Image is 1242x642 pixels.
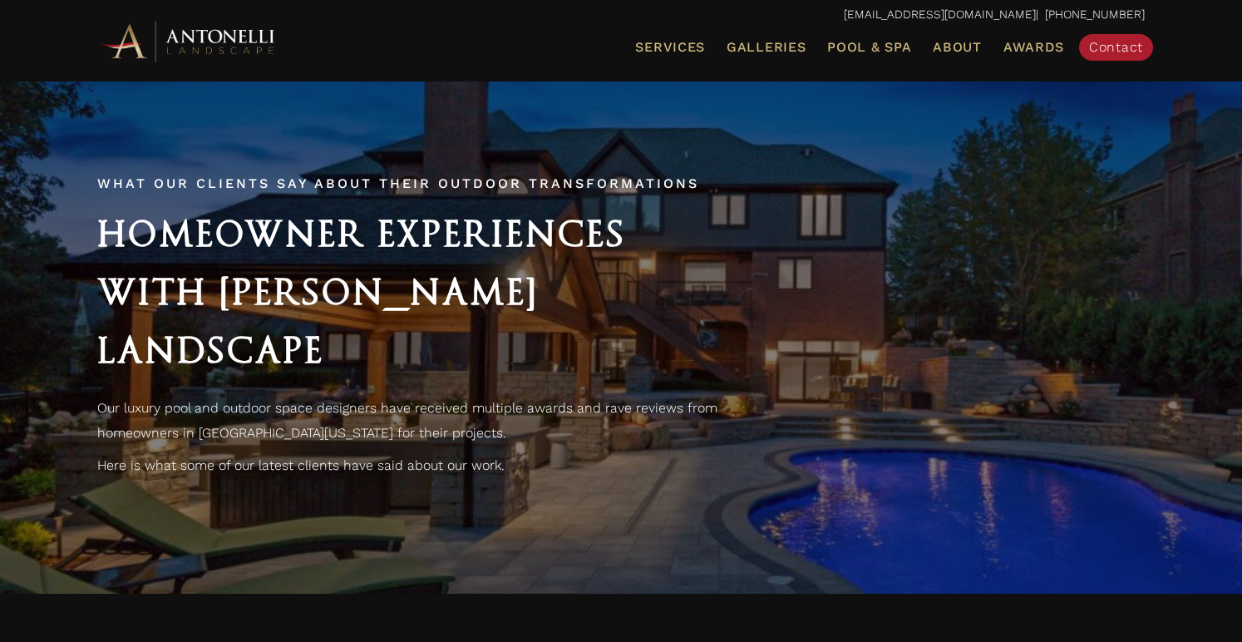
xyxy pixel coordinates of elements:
[727,39,806,55] span: Galleries
[1003,39,1064,55] span: Awards
[97,396,746,445] p: Our luxury pool and outdoor space designers have received multiple awards and rave reviews from h...
[926,37,988,58] a: About
[821,37,918,58] a: Pool & Spa
[720,37,812,58] a: Galleries
[844,7,1036,21] a: [EMAIL_ADDRESS][DOMAIN_NAME]
[97,213,626,371] span: Homeowner Experiences With [PERSON_NAME] Landscape
[97,453,746,478] p: Here is what some of our latest clients have said about our work.
[997,37,1071,58] a: Awards
[635,41,705,54] span: Services
[97,4,1145,26] p: | [PHONE_NUMBER]
[1079,34,1153,61] a: Contact
[628,37,712,58] a: Services
[97,18,280,64] img: Antonelli Horizontal Logo
[933,41,982,54] span: About
[97,175,699,191] span: What Our Clients Say About Their Outdoor Transformations
[1089,39,1143,55] span: Contact
[827,39,911,55] span: Pool & Spa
